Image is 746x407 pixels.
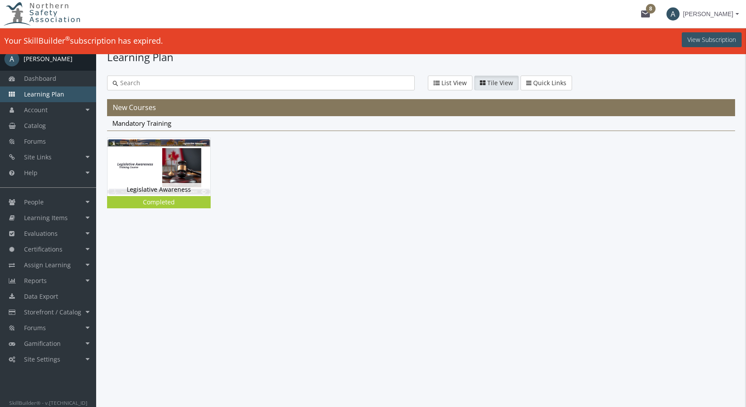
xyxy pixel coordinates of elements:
[24,229,58,238] span: Evaluations
[24,55,73,63] div: [PERSON_NAME]
[24,214,68,222] span: Learning Items
[108,183,210,196] div: Legislative Awareness
[65,34,70,42] sup: ®
[113,103,156,112] span: New Courses
[24,74,56,83] span: Dashboard
[666,7,680,21] span: A
[24,169,38,177] span: Help
[24,308,81,316] span: Storefront / Catalog
[24,121,46,130] span: Catalog
[24,106,48,114] span: Account
[487,79,513,87] span: Tile View
[112,119,171,128] span: Mandatory Training
[109,198,209,207] div: Completed
[640,9,651,19] mat-icon: mail
[24,153,52,161] span: Site Links
[24,261,71,269] span: Assign Learning
[24,276,47,285] span: Reports
[682,32,742,47] button: View Subscription
[4,52,19,66] span: A
[24,339,61,348] span: Gamification
[683,6,733,22] span: [PERSON_NAME]
[441,79,467,87] span: List View
[24,245,62,253] span: Certifications
[24,292,58,300] span: Data Export
[107,138,224,221] div: Legislative Awareness
[9,399,87,406] small: SkillBuilder® - v.[TECHNICAL_ID]
[24,137,46,145] span: Forums
[24,198,44,206] span: People
[24,355,60,363] span: Site Settings
[4,35,163,46] span: Your SkillBuilder subscription has expired.
[24,324,46,332] span: Forums
[533,79,566,87] span: Quick Links
[107,50,735,65] h1: Learning Plan
[118,79,409,87] input: Search
[24,90,64,98] span: Learning Plan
